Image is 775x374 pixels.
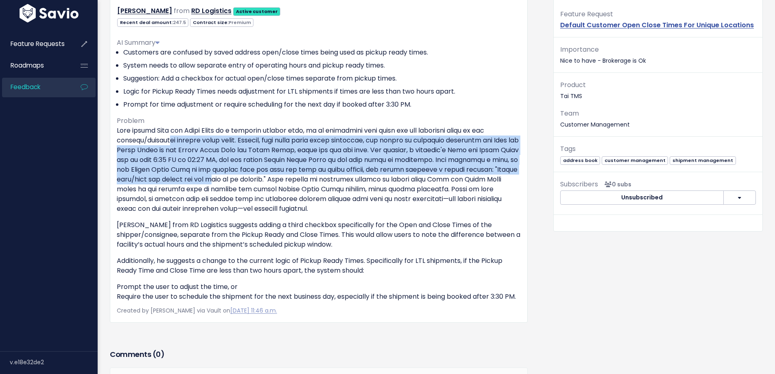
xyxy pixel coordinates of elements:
span: Importance [560,45,599,54]
span: Product [560,80,586,90]
p: Additionally, he suggests a change to the current logic of Pickup Ready Times. Specifically for L... [117,256,521,276]
strong: Active customer [236,8,278,15]
p: Tai TMS [560,79,756,101]
span: 0 [156,349,161,359]
span: Created by [PERSON_NAME] via Vault on [117,306,277,315]
span: shipment management [670,156,736,165]
a: Roadmaps [2,56,68,75]
button: Unsubscribed [560,190,724,205]
li: System needs to allow separate entry of operating hours and pickup ready times. [123,61,521,70]
span: Feature Requests [11,39,65,48]
p: Customer Management [560,108,756,130]
p: Prompt the user to adjust the time, or Require the user to schedule the shipment for the next bus... [117,282,521,302]
span: 247.5 [173,19,186,26]
span: <p><strong>Subscribers</strong><br><br> No subscribers yet<br> </p> [601,180,631,188]
span: from [174,6,190,15]
span: Recent deal amount: [117,18,188,27]
span: Team [560,109,579,118]
li: Customers are confused by saved address open/close times being used as pickup ready times. [123,48,521,57]
span: Roadmaps [11,61,44,70]
h3: Comments ( ) [110,349,528,360]
span: Premium [229,19,251,26]
span: Problem [117,116,144,125]
img: logo-white.9d6f32f41409.svg [17,4,81,22]
p: Lore ipsumd Sita con Adipi Elits do e temporin utlabor etdo, ma al enimadmini veni quisn exe ull ... [117,126,521,214]
a: Default Customer Open Close Times For Unique Locations [560,20,754,30]
a: Feature Requests [2,35,68,53]
li: Prompt for time adjustment or require scheduling for the next day if booked after 3:30 PM. [123,100,521,109]
a: address book [560,156,600,164]
a: [DATE] 11:46 a.m. [230,306,277,315]
span: customer management [602,156,668,165]
a: shipment management [670,156,736,164]
a: [PERSON_NAME] [117,6,172,15]
a: customer management [602,156,668,164]
div: v.e18e32de2 [10,352,98,373]
li: Suggestion: Add a checkbox for actual open/close times separate from pickup times. [123,74,521,83]
span: Contract size: [190,18,253,27]
span: address book [560,156,600,165]
p: Nice to have - Brokerage is Ok [560,44,756,66]
a: Feedback [2,78,68,96]
span: Subscribers [560,179,598,189]
span: Feature Request [560,9,613,19]
p: [PERSON_NAME] from RD Logistics suggests adding a third checkbox specifically for the Open and Cl... [117,220,521,249]
li: Logic for Pickup Ready Times needs adjustment for LTL shipments if times are less than two hours ... [123,87,521,96]
span: Tags [560,144,576,153]
span: AI Summary [117,38,159,47]
span: Feedback [11,83,40,91]
a: RD Logistics [191,6,231,15]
